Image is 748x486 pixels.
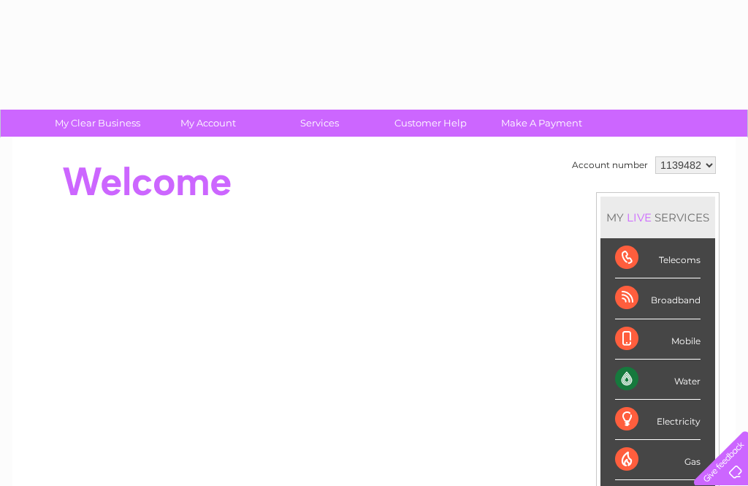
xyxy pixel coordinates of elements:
[259,110,380,137] a: Services
[481,110,602,137] a: Make A Payment
[615,319,701,360] div: Mobile
[370,110,491,137] a: Customer Help
[624,210,654,224] div: LIVE
[615,400,701,440] div: Electricity
[148,110,269,137] a: My Account
[615,238,701,278] div: Telecoms
[600,197,715,238] div: MY SERVICES
[615,360,701,400] div: Water
[568,153,652,178] td: Account number
[615,440,701,480] div: Gas
[615,278,701,319] div: Broadband
[37,110,158,137] a: My Clear Business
